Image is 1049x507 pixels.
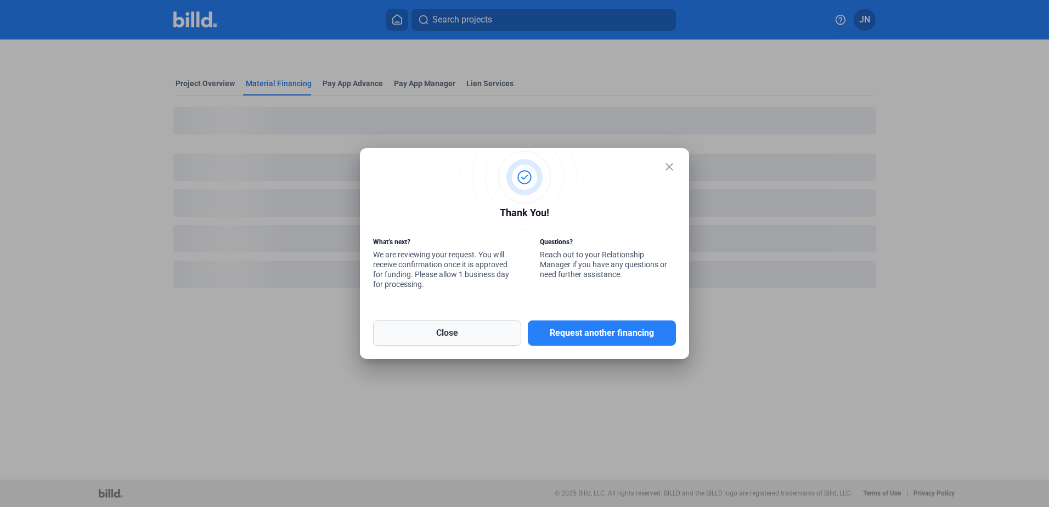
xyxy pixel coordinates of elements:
[663,160,676,173] mat-icon: close
[373,320,521,346] button: Close
[540,237,676,250] div: Questions?
[540,237,676,282] div: Reach out to your Relationship Manager if you have any questions or need further assistance.
[373,237,509,292] div: We are reviewing your request. You will receive confirmation once it is approved for funding. Ple...
[528,320,676,346] button: Request another financing
[373,205,676,223] div: Thank You!
[373,237,509,250] div: What’s next?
